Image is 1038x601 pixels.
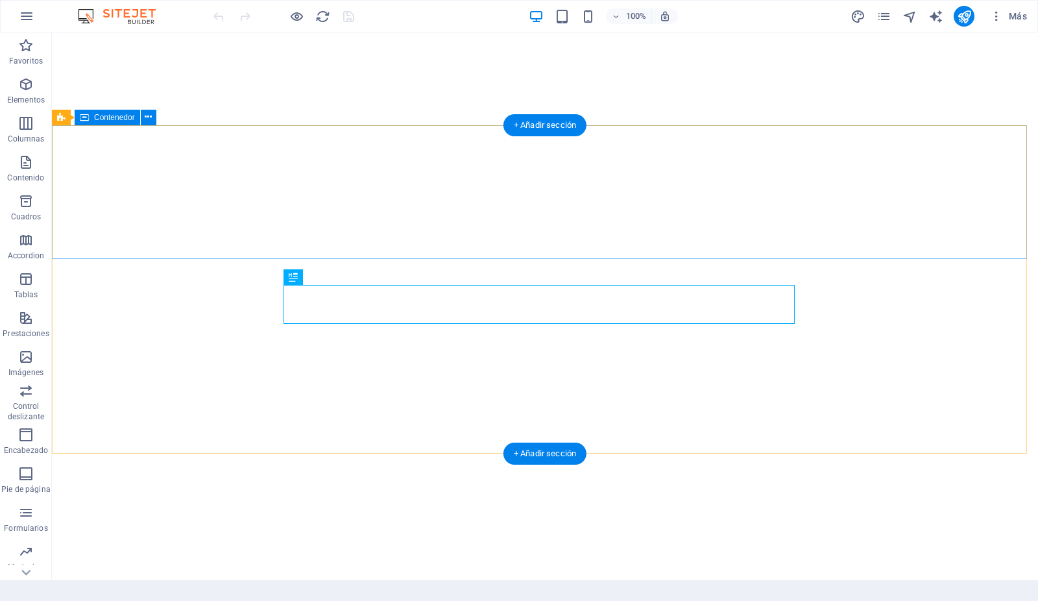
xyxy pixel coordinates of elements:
[850,8,865,24] button: design
[876,8,891,24] button: pages
[625,8,646,24] h6: 100%
[985,6,1032,27] button: Más
[4,523,47,534] p: Formularios
[1,484,50,495] p: Pie de página
[851,9,865,24] i: Diseño (Ctrl+Alt+Y)
[315,9,330,24] i: Volver a cargar página
[11,212,42,222] p: Cuadros
[957,9,972,24] i: Publicar
[8,251,44,261] p: Accordion
[3,328,49,339] p: Prestaciones
[659,10,671,22] i: Al redimensionar, ajustar el nivel de zoom automáticamente para ajustarse al dispositivo elegido.
[14,289,38,300] p: Tablas
[928,8,943,24] button: text_generator
[503,114,586,136] div: + Añadir sección
[8,367,43,378] p: Imágenes
[876,9,891,24] i: Páginas (Ctrl+Alt+S)
[902,8,917,24] button: navigator
[954,6,974,27] button: publish
[928,9,943,24] i: AI Writer
[75,8,172,24] img: Editor Logo
[94,114,135,121] span: Contenedor
[8,134,45,144] p: Columnas
[289,8,304,24] button: Haz clic para salir del modo de previsualización y seguir editando
[902,9,917,24] i: Navegador
[4,445,48,456] p: Encabezado
[503,443,586,465] div: + Añadir sección
[7,173,44,183] p: Contenido
[9,56,43,66] p: Favoritos
[315,8,330,24] button: reload
[8,562,43,572] p: Marketing
[606,8,652,24] button: 100%
[7,95,45,105] p: Elementos
[990,10,1027,23] span: Más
